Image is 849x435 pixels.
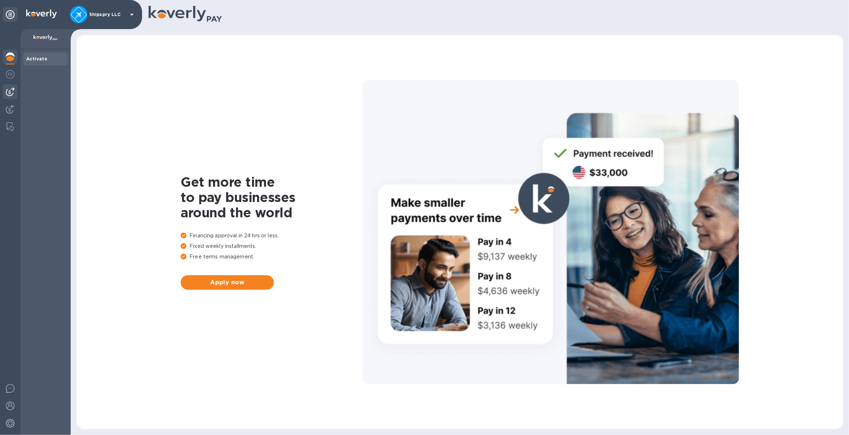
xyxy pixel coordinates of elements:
button: Apply now [181,275,274,290]
b: Activate [26,56,47,62]
p: Free terms management. [181,253,363,261]
span: Apply now [186,278,268,287]
p: Shipspry LLC [89,12,126,17]
img: Logo [26,9,57,18]
img: Foreign exchange [6,70,15,79]
h1: Get more time to pay businesses around the world [181,174,363,220]
p: Fixed weekly installments. [181,242,363,250]
p: Financing approval in 24 hrs or less. [181,232,363,240]
div: Unpin categories [3,7,17,22]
